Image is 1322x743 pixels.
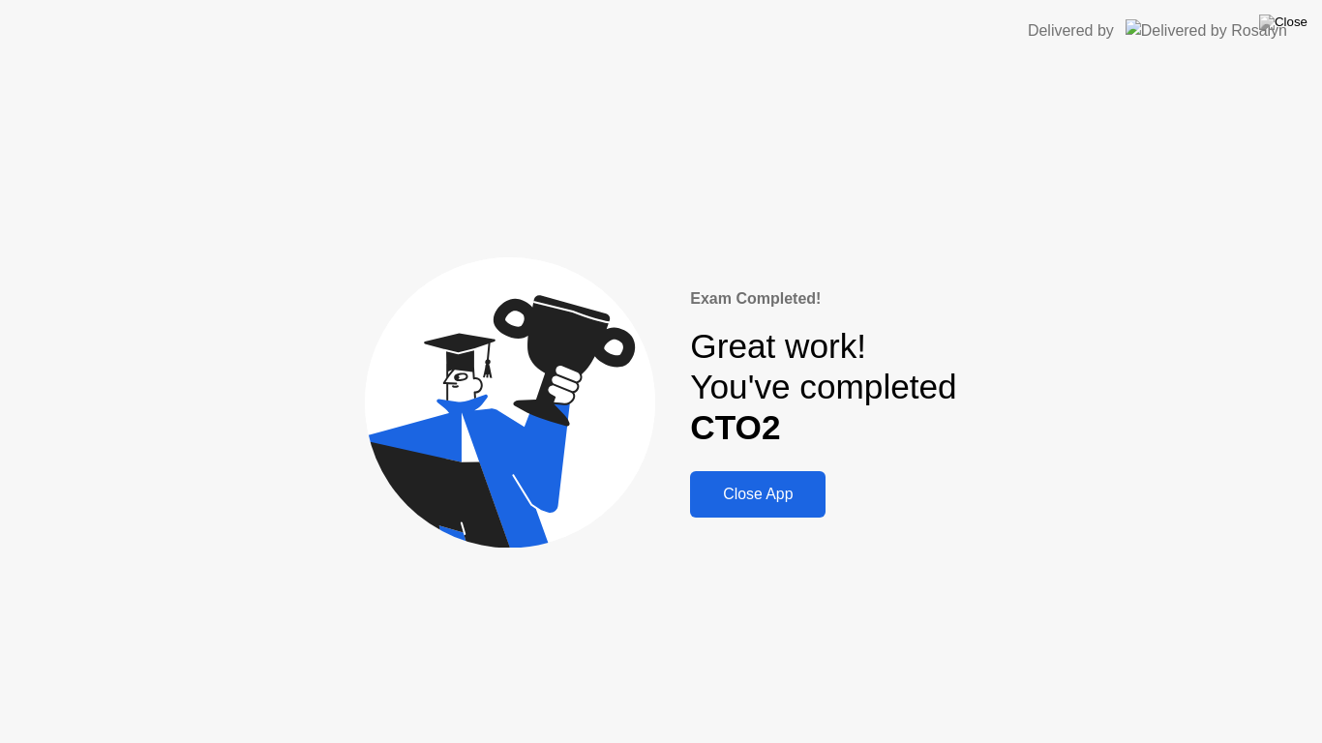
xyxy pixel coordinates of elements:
[690,287,956,311] div: Exam Completed!
[1259,15,1307,30] img: Close
[690,326,956,449] div: Great work! You've completed
[1126,19,1287,42] img: Delivered by Rosalyn
[696,486,820,503] div: Close App
[1028,19,1114,43] div: Delivered by
[690,408,780,446] b: CTO2
[690,471,826,518] button: Close App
